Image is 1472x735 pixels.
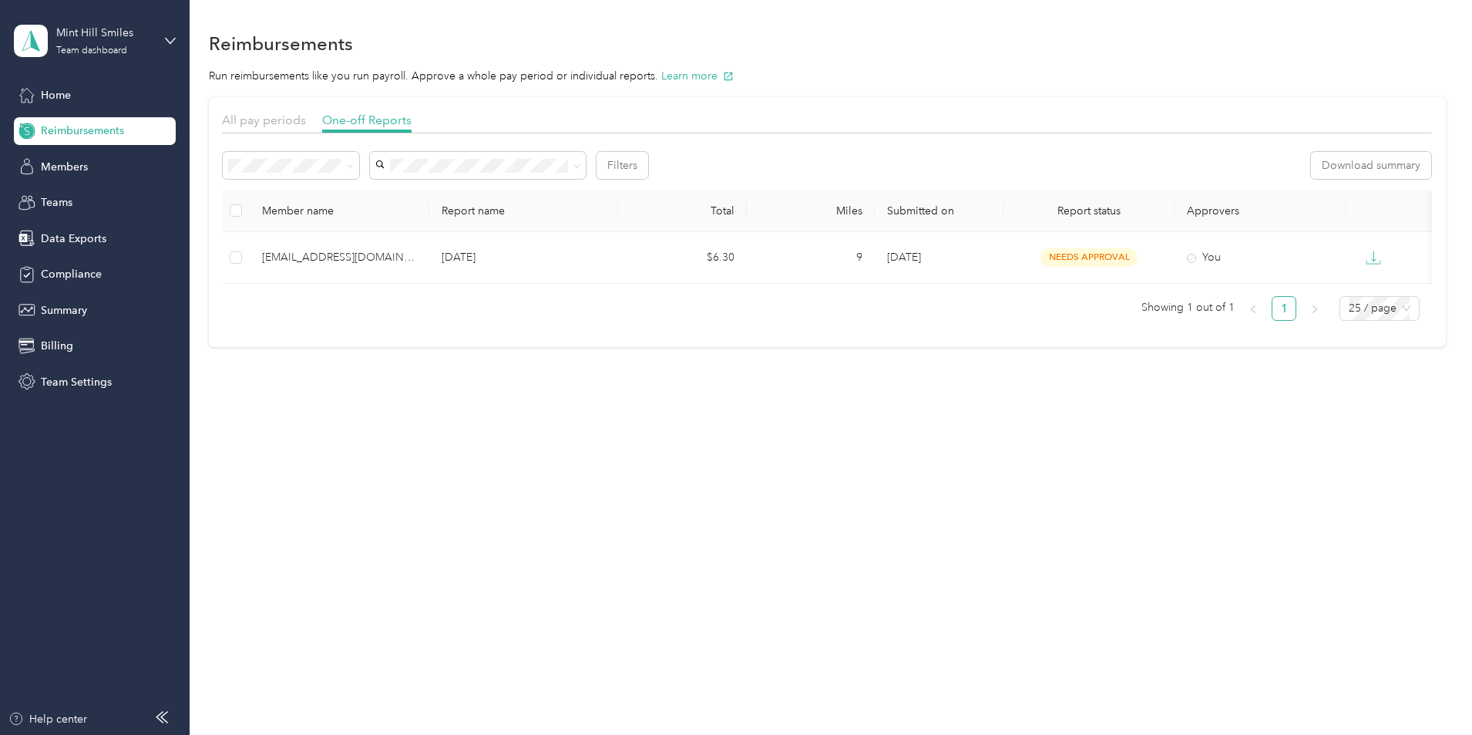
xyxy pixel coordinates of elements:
button: Help center [8,711,87,727]
span: Team Settings [41,374,112,390]
button: right [1302,296,1327,321]
span: Teams [41,194,72,211]
th: Report name [429,190,618,232]
div: Member name [262,204,417,217]
th: Submitted on [875,190,1003,232]
td: 9 [747,232,875,284]
div: Miles [759,204,863,217]
a: 1 [1272,297,1296,320]
span: Data Exports [41,231,106,247]
td: $6.30 [618,232,747,284]
li: 1 [1272,296,1296,321]
button: Learn more [661,68,734,84]
iframe: Everlance-gr Chat Button Frame [1386,649,1472,735]
button: Filters [597,152,648,179]
div: You [1187,249,1333,266]
li: Next Page [1302,296,1327,321]
span: Members [41,159,88,175]
p: [DATE] [442,249,606,266]
div: [EMAIL_ADDRESS][DOMAIN_NAME] [262,249,417,266]
span: Summary [41,302,87,319]
h1: Reimbursements [209,35,353,52]
span: needs approval [1040,248,1138,266]
span: Report status [1016,204,1162,217]
button: Download summary [1311,152,1431,179]
div: Team dashboard [56,46,127,56]
li: Previous Page [1241,296,1265,321]
span: One-off Reports [322,113,412,127]
span: left [1249,305,1258,314]
p: Run reimbursements like you run payroll. Approve a whole pay period or individual reports. [209,68,1446,84]
span: Showing 1 out of 1 [1141,296,1235,319]
span: Billing [41,338,73,354]
th: Member name [250,190,429,232]
span: right [1310,305,1319,314]
div: Total [630,204,734,217]
span: Reimbursements [41,123,124,139]
button: left [1241,296,1265,321]
div: Mint Hill Smiles [56,25,153,41]
div: Page Size [1339,296,1420,321]
span: Home [41,87,71,103]
span: Compliance [41,266,102,282]
span: [DATE] [887,251,921,264]
th: Approvers [1175,190,1346,232]
span: All pay periods [222,113,306,127]
span: 25 / page [1349,297,1410,320]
